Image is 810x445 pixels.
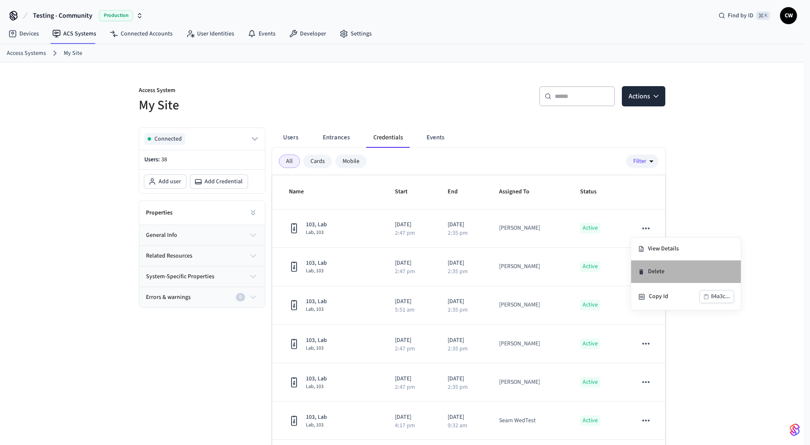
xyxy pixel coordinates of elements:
[631,238,741,260] li: View Details
[699,290,734,303] button: 84a3c...
[711,291,730,302] div: 84a3c...
[631,260,741,283] li: Delete
[649,292,699,301] div: Copy Id
[790,423,800,437] img: SeamLogoGradient.69752ec5.svg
